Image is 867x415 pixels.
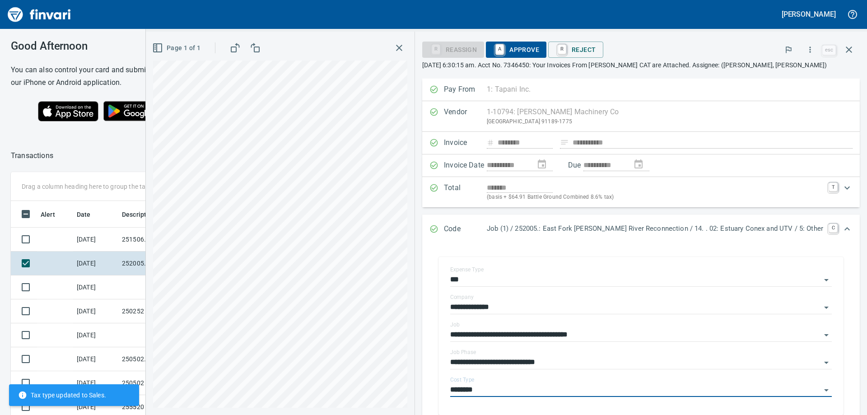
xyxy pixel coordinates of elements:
td: [DATE] [73,371,118,395]
p: Total [444,182,487,202]
span: Close invoice [820,39,860,61]
button: Open [820,329,833,341]
a: esc [822,45,836,55]
button: Open [820,274,833,286]
label: Job [450,322,460,327]
td: 250252 [118,299,200,323]
p: Job (1) / 252005.: East Fork [PERSON_NAME] River Reconnection / 14. . 02: Estuary Conex and UTV /... [487,224,823,234]
span: Description [122,209,156,220]
span: Page 1 of 1 [154,42,200,54]
label: Company [450,294,474,300]
div: Reassign [422,45,484,53]
div: Expand [422,214,860,244]
h3: Good Afternoon [11,40,203,52]
p: Transactions [11,150,53,161]
div: Expand [422,177,860,207]
img: Finvari [5,4,73,25]
button: RReject [548,42,603,58]
a: T [829,182,838,191]
td: [DATE] [73,299,118,323]
button: AApprove [486,42,546,58]
td: 250502 [118,371,200,395]
button: Open [820,384,833,396]
span: Reject [555,42,596,57]
span: Alert [41,209,55,220]
img: Download on the App Store [38,101,98,121]
button: Open [820,356,833,369]
span: Date [77,209,103,220]
label: Cost Type [450,377,475,382]
span: Tax type updated to Sales. [18,391,106,400]
td: 251506.8137 [118,228,200,252]
td: [DATE] [73,347,118,371]
label: Job Phase [450,350,476,355]
p: Code [444,224,487,235]
span: Approve [493,42,539,57]
h5: [PERSON_NAME] [782,9,836,19]
label: Expense Type [450,267,484,272]
td: [DATE] [73,323,118,347]
a: R [558,44,566,54]
td: [DATE] [73,228,118,252]
button: [PERSON_NAME] [779,7,838,21]
span: Date [77,209,91,220]
button: Flag [778,40,798,60]
button: More [800,40,820,60]
p: Drag a column heading here to group the table [22,182,154,191]
a: C [829,224,838,233]
img: Get it on Google Play [98,96,176,126]
button: Open [820,301,833,314]
td: [DATE] [73,275,118,299]
td: 252005.8112 [118,252,200,275]
nav: breadcrumb [11,150,53,161]
h6: You can also control your card and submit expenses from our iPhone or Android application. [11,64,203,89]
button: Page 1 of 1 [150,40,204,56]
span: Description [122,209,168,220]
td: 250502.7173 [118,347,200,371]
p: [DATE] 6:30:15 am. Acct No. 7346450: Your Invoices From [PERSON_NAME] CAT are Attached. Assignee:... [422,61,860,70]
span: Alert [41,209,67,220]
p: (basis + $64.91 Battle Ground Combined 8.6% tax) [487,193,823,202]
a: A [495,44,504,54]
td: [DATE] [73,252,118,275]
